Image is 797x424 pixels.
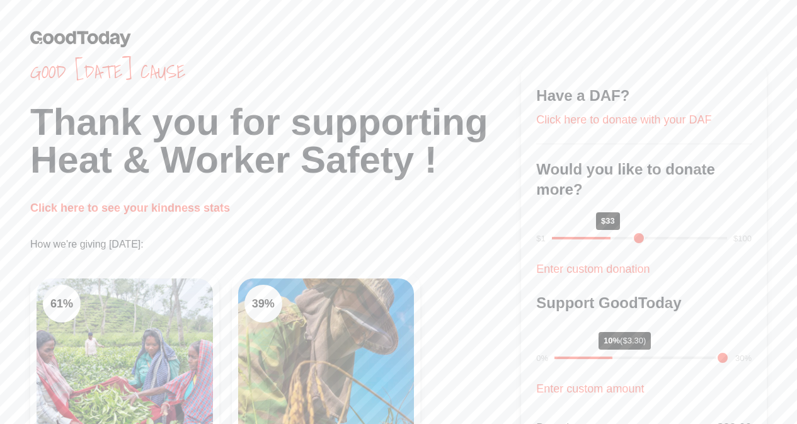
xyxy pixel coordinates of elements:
[536,159,752,200] h3: Would you like to donate more?
[536,263,650,275] a: Enter custom donation
[599,332,651,350] div: 10%
[735,352,752,365] div: 30%
[536,293,752,313] h3: Support GoodToday
[244,285,282,323] div: 39 %
[596,212,620,230] div: $33
[620,336,646,345] span: ($3.30)
[733,232,752,245] div: $100
[30,60,521,83] span: Good [DATE] cause
[30,103,521,179] h1: Thank you for supporting Heat & Worker Safety !
[536,113,711,126] a: Click here to donate with your DAF
[536,232,545,245] div: $1
[30,202,230,214] a: Click here to see your kindness stats
[43,285,81,323] div: 61 %
[536,352,548,365] div: 0%
[536,382,644,395] a: Enter custom amount
[30,30,131,47] img: GoodToday
[30,237,521,252] p: How we're giving [DATE]:
[536,86,752,106] h3: Have a DAF?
